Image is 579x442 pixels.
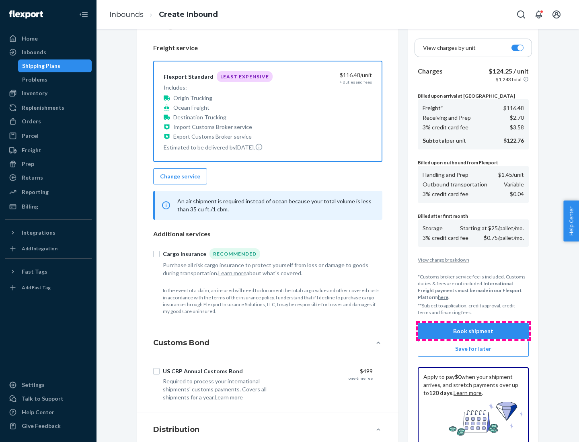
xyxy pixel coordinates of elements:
[5,115,92,128] a: Orders
[18,73,92,86] a: Problems
[22,117,41,125] div: Orders
[423,190,468,198] p: 3% credit card fee
[454,389,482,396] a: Learn more
[173,133,252,141] p: Export Customs Broker service
[423,44,476,52] p: View charges by unit
[22,229,55,237] div: Integrations
[173,113,226,121] p: Destination Trucking
[548,6,565,23] button: Open account menu
[513,6,529,23] button: Open Search Box
[5,144,92,157] a: Freight
[5,32,92,45] a: Home
[22,284,51,291] div: Add Fast Tag
[423,224,443,232] p: Storage
[423,123,468,131] p: 3% credit card fee
[498,171,524,179] p: $1.45 /unit
[22,174,43,182] div: Returns
[109,10,144,19] a: Inbounds
[510,190,524,198] p: $0.04
[5,392,92,405] a: Talk to Support
[164,143,273,151] p: Estimated to be delivered by [DATE] .
[418,213,529,219] p: Billed after first month
[5,46,92,59] a: Inbounds
[163,250,206,258] div: Cargo Insurance
[496,76,522,83] p: $1,243 total
[22,62,60,70] div: Shipping Plans
[22,89,47,97] div: Inventory
[22,203,38,211] div: Billing
[22,381,45,389] div: Settings
[418,280,522,300] b: International Freight payments must be made in our Flexport Platform .
[5,158,92,170] a: Prep
[418,302,529,316] p: **Subject to application, credit approval, credit terms and financing fees.
[484,234,524,242] p: $0.75/pallet/mo.
[418,159,529,166] p: Billed upon outbound from Flexport
[177,197,373,213] p: An air shipment is required instead of ocean because your total volume is less than 35 cu ft./1 cbm.
[22,48,46,56] div: Inbounds
[503,137,524,145] p: $122.76
[5,87,92,100] a: Inventory
[173,94,212,102] p: Origin Trucking
[5,379,92,391] a: Settings
[22,132,39,140] div: Parcel
[5,406,92,419] a: Help Center
[163,261,373,277] div: Purchase all risk cargo insurance to protect yourself from loss or damage to goods during transpo...
[22,245,57,252] div: Add Integration
[5,242,92,255] a: Add Integration
[22,422,61,430] div: Give Feedback
[22,76,47,84] div: Problems
[163,287,382,315] p: In the event of a claim, an insured will need to document the total cargo value and other covered...
[153,424,199,435] h4: Distribution
[22,104,64,112] div: Replenishments
[164,84,273,92] p: Includes:
[418,341,529,357] button: Save for later
[349,375,373,381] div: one-time fee
[9,10,43,18] img: Flexport logo
[5,200,92,213] a: Billing
[5,101,92,114] a: Replenishments
[163,377,283,401] div: Required to process your international shipments' customs payments. Covers all shipments for a year.
[418,323,529,339] button: Book shipment
[423,373,523,397] p: Apply to pay when your shipment arrives, and stretch payments over up to . .
[423,180,487,188] p: Outbound transportation
[423,114,471,122] p: Receiving and Prep
[510,114,524,122] p: $2.70
[159,10,218,19] a: Create Inbound
[5,419,92,432] button: Give Feedback
[22,408,54,416] div: Help Center
[18,59,92,72] a: Shipping Plans
[22,268,47,276] div: Fast Tags
[418,256,529,263] button: View charge breakdown
[76,6,92,23] button: Close Navigation
[5,265,92,278] button: Fast Tags
[563,201,579,241] button: Help Center
[5,171,92,184] a: Returns
[531,6,547,23] button: Open notifications
[423,171,468,179] p: Handling and Prep
[340,79,372,85] div: + duties and fees
[22,395,64,403] div: Talk to Support
[438,294,448,300] a: here
[510,123,524,131] p: $3.58
[173,104,209,112] p: Ocean Freight
[460,224,524,232] p: Starting at $25/pallet/mo.
[5,226,92,239] button: Integrations
[503,104,524,112] p: $116.48
[153,368,160,374] input: US CBP Annual Customs Bond
[5,129,92,142] a: Parcel
[218,269,246,277] button: Learn more
[423,234,468,242] p: 3% credit card fee
[217,71,273,82] div: Least Expensive
[418,273,529,301] p: *Customs broker service fee is included. Customs duties & fees are not included.
[423,104,443,112] p: Freight*
[153,229,382,239] p: Additional services
[153,43,382,53] p: Freight service
[22,146,41,154] div: Freight
[153,168,207,184] button: Change service
[423,137,446,144] b: Subtotal
[22,160,34,168] div: Prep
[423,137,466,145] p: per unit
[215,393,243,401] button: Learn more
